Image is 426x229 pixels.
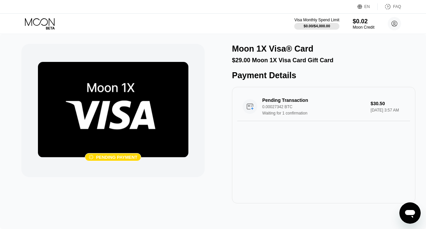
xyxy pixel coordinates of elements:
[304,24,330,28] div: $0.00 / $4,000.00
[371,101,405,106] div: $30.50
[364,4,370,9] div: EN
[262,105,373,109] div: 0.00027342 BTC
[357,3,378,10] div: EN
[353,18,374,25] div: $0.02
[399,202,421,224] iframe: Button to launch messaging window
[262,111,373,115] div: Waiting for 1 confirmation
[232,71,415,80] div: Payment Details
[294,18,339,30] div: Visa Monthly Spend Limit$0.00/$4,000.00
[96,155,137,160] div: Pending payment
[237,92,410,121] div: Pending Transaction0.00027342 BTCWaiting for 1 confirmation$30.50[DATE] 3:57 AM
[378,3,401,10] div: FAQ
[353,25,374,30] div: Moon Credit
[371,108,405,113] div: [DATE] 3:57 AM
[353,18,374,30] div: $0.02Moon Credit
[232,57,415,64] div: $29.00 Moon 1X Visa Card Gift Card
[89,154,94,160] div: 
[294,18,339,22] div: Visa Monthly Spend Limit
[262,98,365,103] div: Pending Transaction
[393,4,401,9] div: FAQ
[232,44,313,54] div: Moon 1X Visa® Card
